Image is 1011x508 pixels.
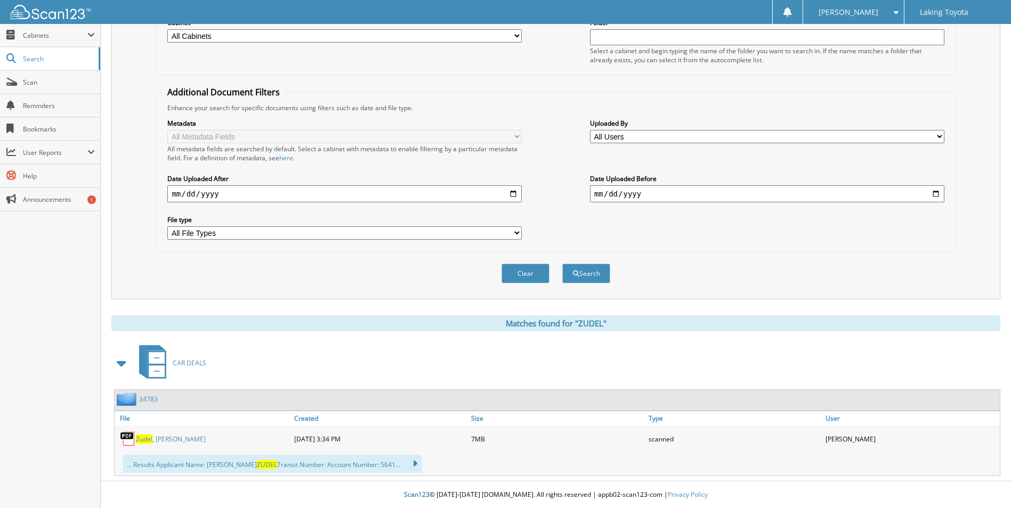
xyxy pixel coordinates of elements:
label: Date Uploaded After [167,174,522,183]
span: Help [23,171,95,181]
div: Matches found for "ZUDEL" [111,315,1000,331]
label: Uploaded By [590,119,944,128]
a: Zudel, [PERSON_NAME] [136,435,206,444]
a: Type [646,411,823,425]
a: CAR DEALS [133,342,206,384]
div: [PERSON_NAME] [823,428,1000,449]
span: Bookmarks [23,125,95,134]
span: CAR DEALS [173,358,206,367]
a: Privacy Policy [668,490,708,499]
span: Announcements [23,195,95,204]
a: Size [468,411,645,425]
span: Scan [23,78,95,87]
label: Metadata [167,119,522,128]
label: File type [167,215,522,224]
a: Created [292,411,468,425]
div: Enhance your search for specific documents using filters such as date and file type. [162,103,949,112]
div: All metadata fields are searched by default. Select a cabinet with metadata to enable filtering b... [167,144,522,162]
span: Search [23,54,93,63]
span: User Reports [23,148,87,157]
div: © [DATE]-[DATE] [DOMAIN_NAME]. All rights reserved | appb02-scan123-com | [101,482,1011,508]
a: 34783 [139,395,158,404]
span: Reminders [23,101,95,110]
div: Select a cabinet and begin typing the name of the folder you want to search in. If the name match... [590,46,944,64]
div: scanned [646,428,823,449]
input: start [167,185,522,202]
button: Clear [502,264,549,283]
span: Cabinets [23,31,87,40]
button: Search [562,264,610,283]
img: PDF.png [120,431,136,447]
label: Date Uploaded Before [590,174,944,183]
div: 7MB [468,428,645,449]
legend: Additional Document Filters [162,86,285,98]
a: here [279,153,293,162]
img: folder2.png [117,392,139,406]
span: [PERSON_NAME] [819,9,878,15]
div: [DATE] 3:34 PM [292,428,468,449]
div: 1 [87,195,96,204]
a: File [115,411,292,425]
span: Scan123 [404,490,430,499]
a: User [823,411,1000,425]
img: scan123-logo-white.svg [11,5,91,19]
span: Zudel [136,435,152,444]
input: end [590,185,944,202]
div: ... Results Applicant Name: [PERSON_NAME] Transit Number: Account Number: 5641... [123,455,422,473]
span: Laking Toyota [920,9,968,15]
span: ZUDEL [257,460,277,469]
